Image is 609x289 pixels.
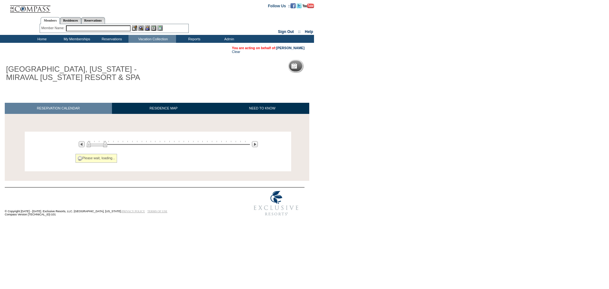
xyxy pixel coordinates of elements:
td: © Copyright [DATE] - [DATE]. Exclusive Resorts, LLC. [GEOGRAPHIC_DATA], [US_STATE]. Compass Versi... [5,188,227,220]
a: TERMS OF USE [147,210,167,213]
img: spinner2.gif [77,156,82,161]
a: RESIDENCE MAP [112,103,215,114]
a: Help [305,30,313,34]
a: NEED TO KNOW [215,103,309,114]
a: Become our fan on Facebook [291,3,296,7]
a: Members [41,17,60,24]
a: PRIVACY POLICY [122,210,145,213]
a: Follow us on Twitter [297,3,302,7]
td: Reservations [94,35,128,43]
a: [PERSON_NAME] [276,46,304,50]
a: Sign Out [278,30,294,34]
img: Subscribe to our YouTube Channel [303,3,314,8]
div: Please wait, loading... [75,154,117,163]
td: Admin [211,35,246,43]
a: Subscribe to our YouTube Channel [303,3,314,7]
td: Follow Us :: [268,3,291,8]
span: :: [298,30,301,34]
h5: Reservation Calendar [299,64,348,68]
td: My Memberships [59,35,94,43]
img: b_edit.gif [132,25,137,31]
img: Next [252,141,258,147]
img: Exclusive Resorts [248,187,304,219]
img: Become our fan on Facebook [291,3,296,8]
img: Follow us on Twitter [297,3,302,8]
img: View [138,25,144,31]
a: RESERVATION CALENDAR [5,103,112,114]
img: b_calculator.gif [157,25,163,31]
div: Member Name: [41,25,66,31]
h1: [GEOGRAPHIC_DATA], [US_STATE] - MIRAVAL [US_STATE] RESORT & SPA [5,64,147,83]
td: Reports [176,35,211,43]
img: Reservations [151,25,156,31]
span: You are acting on behalf of: [232,46,304,50]
img: Previous [79,141,85,147]
img: Impersonate [145,25,150,31]
td: Home [24,35,59,43]
a: Reservations [81,17,105,24]
a: Clear [232,50,240,54]
a: Residences [60,17,81,24]
td: Vacation Collection [128,35,176,43]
